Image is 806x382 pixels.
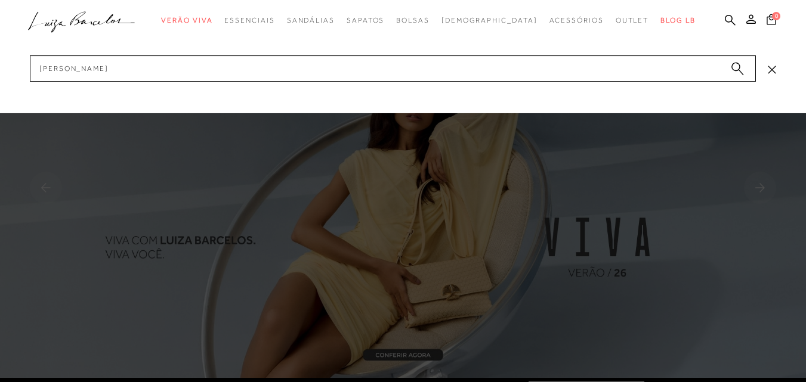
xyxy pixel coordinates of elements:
span: Sapatos [347,16,384,24]
span: Outlet [616,16,649,24]
span: BLOG LB [660,16,695,24]
span: [DEMOGRAPHIC_DATA] [441,16,538,24]
span: Essenciais [224,16,274,24]
a: noSubCategoriesText [441,10,538,32]
a: BLOG LB [660,10,695,32]
input: Buscar. [30,55,756,82]
a: categoryNavScreenReaderText [224,10,274,32]
a: categoryNavScreenReaderText [396,10,430,32]
a: categoryNavScreenReaderText [616,10,649,32]
span: Acessórios [549,16,604,24]
a: categoryNavScreenReaderText [347,10,384,32]
a: categoryNavScreenReaderText [549,10,604,32]
a: categoryNavScreenReaderText [287,10,335,32]
span: Sandálias [287,16,335,24]
button: 0 [763,13,780,29]
a: categoryNavScreenReaderText [161,10,212,32]
span: Verão Viva [161,16,212,24]
span: 0 [772,12,780,20]
span: Bolsas [396,16,430,24]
